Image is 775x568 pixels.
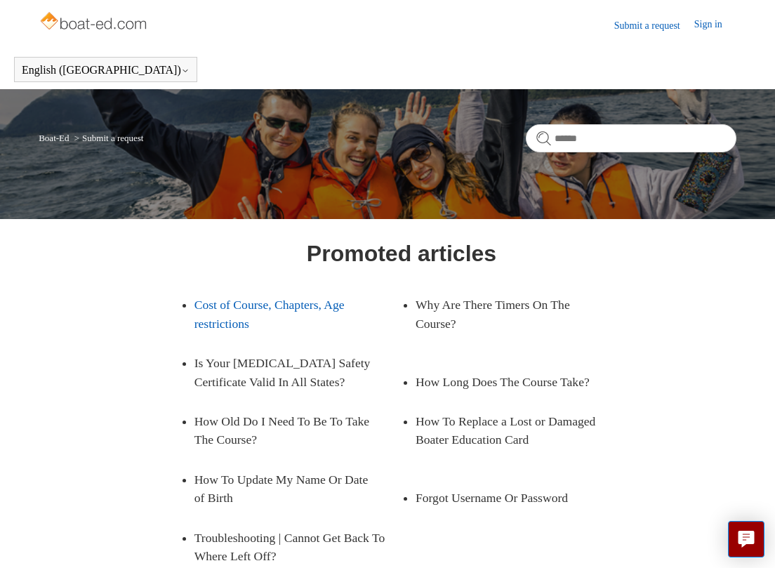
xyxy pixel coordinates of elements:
[694,17,736,34] a: Sign in
[39,133,72,143] li: Boat-Ed
[39,133,69,143] a: Boat-Ed
[194,402,380,460] a: How Old Do I Need To Be To Take The Course?
[416,362,602,402] a: How Long Does The Course Take?
[39,8,150,37] img: Boat-Ed Help Center home page
[194,285,380,343] a: Cost of Course, Chapters, Age restrictions
[194,343,402,402] a: Is Your [MEDICAL_DATA] Safety Certificate Valid In All States?
[72,133,144,143] li: Submit a request
[22,64,190,77] button: English ([GEOGRAPHIC_DATA])
[194,460,380,518] a: How To Update My Name Or Date of Birth
[307,237,496,270] h1: Promoted articles
[416,478,602,517] a: Forgot Username Or Password
[416,402,623,460] a: How To Replace a Lost or Damaged Boater Education Card
[526,124,736,152] input: Search
[416,285,602,343] a: Why Are There Timers On The Course?
[728,521,764,557] button: Live chat
[614,18,694,33] a: Submit a request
